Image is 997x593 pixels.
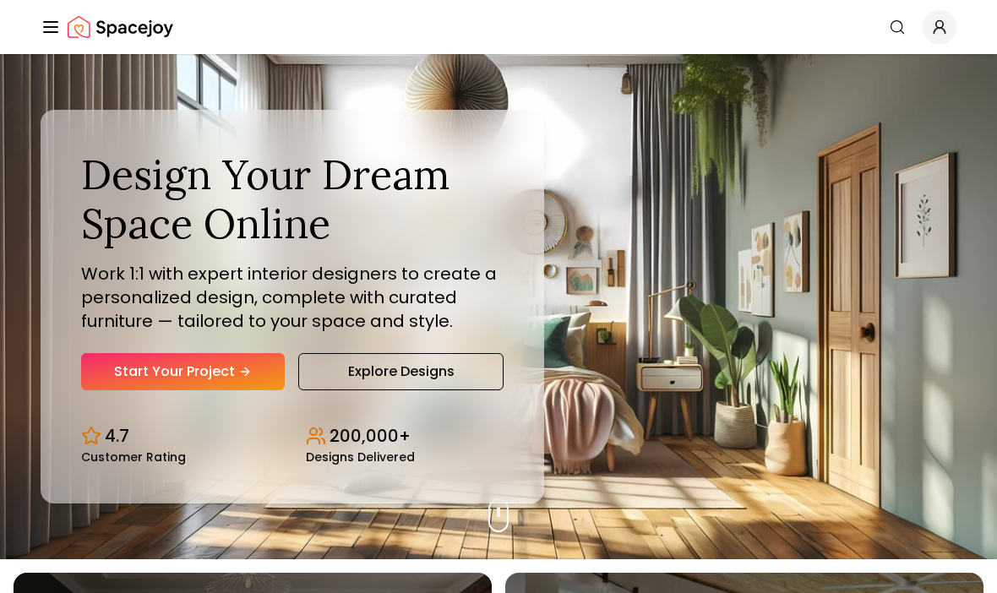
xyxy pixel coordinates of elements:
[298,353,504,390] a: Explore Designs
[81,353,285,390] a: Start Your Project
[81,150,504,248] h1: Design Your Dream Space Online
[68,10,173,44] img: Spacejoy Logo
[306,451,415,463] small: Designs Delivered
[68,10,173,44] a: Spacejoy
[330,424,411,448] p: 200,000+
[81,262,504,333] p: Work 1:1 with expert interior designers to create a personalized design, complete with curated fu...
[105,424,129,448] p: 4.7
[81,451,186,463] small: Customer Rating
[81,411,504,463] div: Design stats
